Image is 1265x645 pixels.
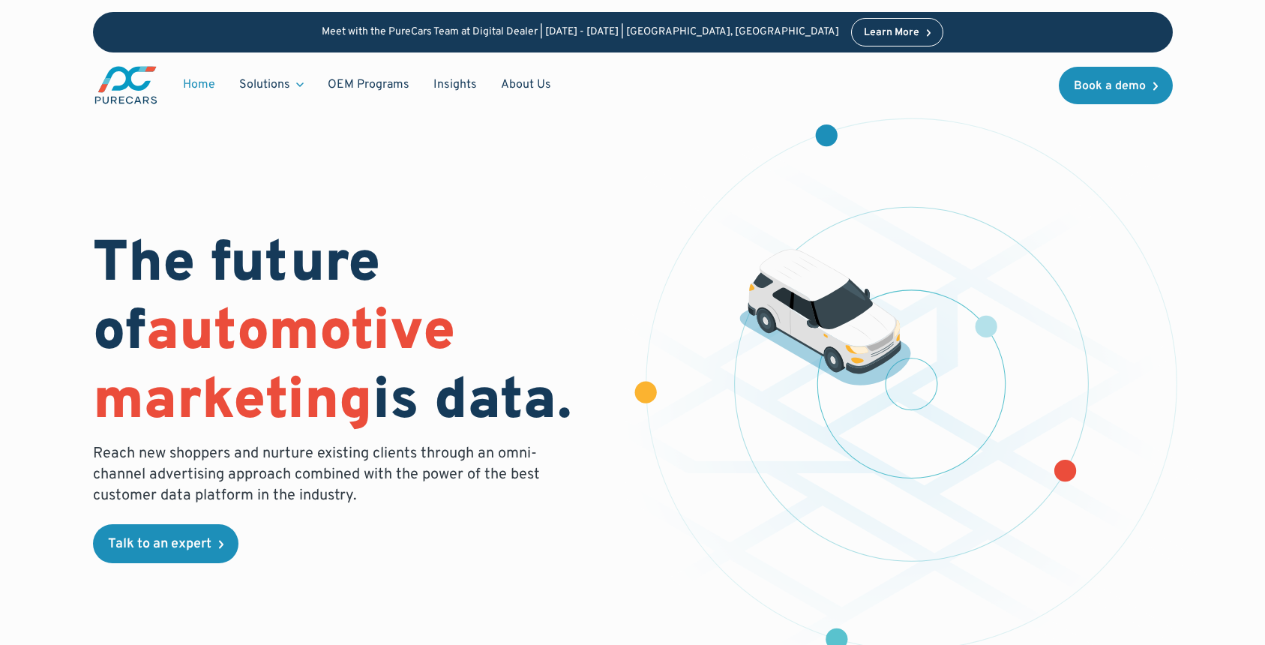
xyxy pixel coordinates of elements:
a: main [93,64,159,106]
div: Solutions [227,70,316,99]
a: Home [171,70,227,99]
a: Book a demo [1059,67,1173,104]
a: Insights [421,70,489,99]
a: OEM Programs [316,70,421,99]
a: Talk to an expert [93,524,238,563]
a: About Us [489,70,563,99]
img: purecars logo [93,64,159,106]
p: Meet with the PureCars Team at Digital Dealer | [DATE] - [DATE] | [GEOGRAPHIC_DATA], [GEOGRAPHIC_... [322,26,839,39]
a: Learn More [851,18,944,46]
p: Reach new shoppers and nurture existing clients through an omni-channel advertising approach comb... [93,443,549,506]
span: automotive marketing [93,298,455,438]
img: illustration of a vehicle [739,249,912,385]
div: Learn More [864,28,919,38]
div: Book a demo [1074,80,1146,92]
div: Solutions [239,76,290,93]
div: Talk to an expert [108,538,211,551]
h1: The future of is data. [93,232,615,437]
